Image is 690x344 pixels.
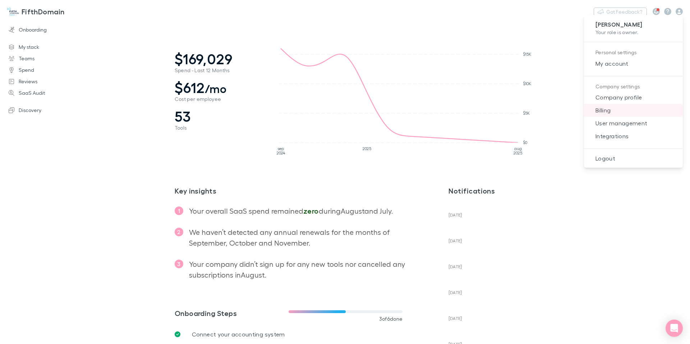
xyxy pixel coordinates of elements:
span: User management [590,119,677,127]
span: Logout [590,154,677,163]
span: Company profile [590,93,677,102]
span: Integrations [590,132,677,140]
span: Billing [590,106,677,115]
div: Open Intercom Messenger [666,320,683,337]
p: Company settings [595,82,671,91]
span: My account [590,59,677,68]
p: Your role is owner . [595,28,671,36]
p: Personal settings [595,48,671,57]
p: [PERSON_NAME] [595,21,671,28]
